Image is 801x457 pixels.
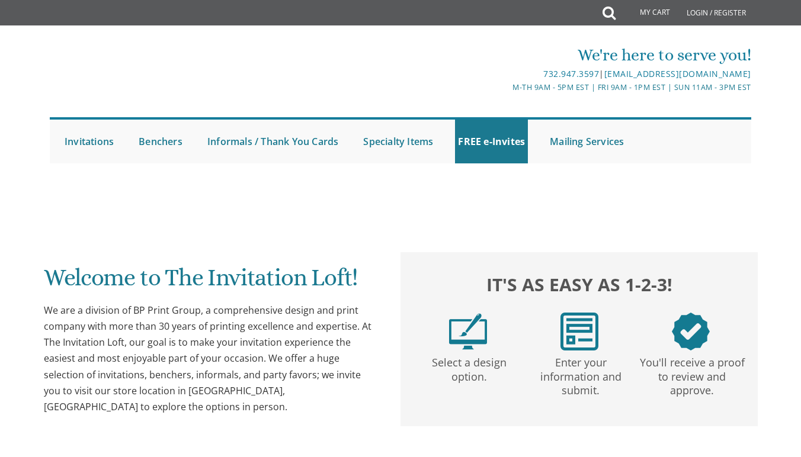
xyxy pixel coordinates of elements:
a: 732.947.3597 [543,68,599,79]
a: Invitations [62,120,117,163]
div: | [284,67,751,81]
a: FREE e-Invites [455,120,528,163]
h1: Welcome to The Invitation Loft! [44,265,378,300]
p: You'll receive a proof to review and approve. [639,350,745,397]
a: Informals / Thank You Cards [204,120,341,163]
img: step2.png [560,313,598,350]
a: Specialty Items [360,120,436,163]
h2: It's as easy as 1-2-3! [412,272,746,298]
div: We're here to serve you! [284,43,751,67]
p: Select a design option. [416,350,523,384]
a: Benchers [136,120,185,163]
a: Mailing Services [547,120,627,163]
div: We are a division of BP Print Group, a comprehensive design and print company with more than 30 y... [44,302,378,415]
a: My Cart [614,1,678,25]
a: [EMAIL_ADDRESS][DOMAIN_NAME] [604,68,751,79]
div: M-Th 9am - 5pm EST | Fri 9am - 1pm EST | Sun 11am - 3pm EST [284,81,751,94]
img: step3.png [672,313,710,350]
p: Enter your information and submit. [527,350,634,397]
img: step1.png [449,313,487,350]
